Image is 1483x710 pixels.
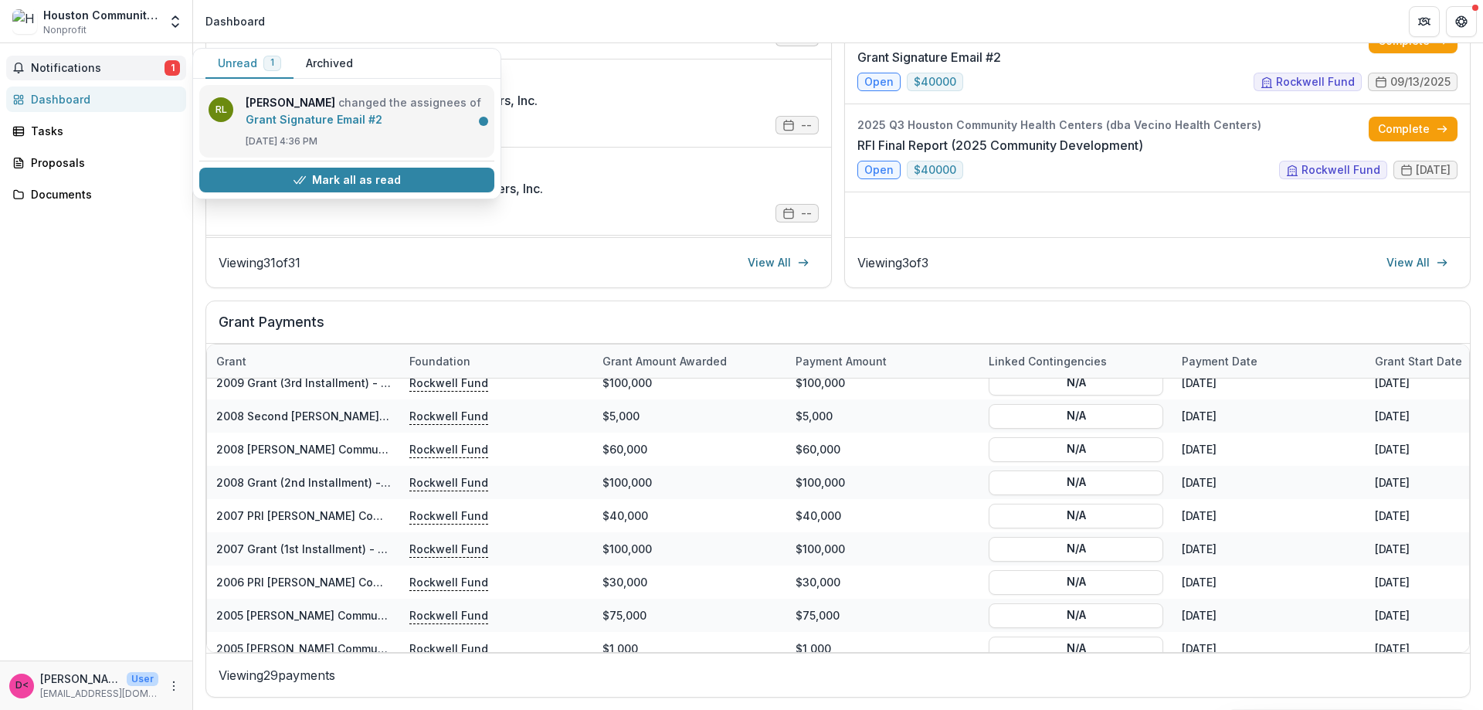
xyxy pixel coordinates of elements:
[199,168,494,192] button: Mark all as read
[786,345,979,378] div: Payment Amount
[216,542,596,555] a: 2007 Grant (1st Installment) - Houston Community Health Centers, Inc.
[216,509,528,522] a: 2007 PRI [PERSON_NAME] Community Health Centers, Inc.
[409,640,488,657] p: Rockwell Fund
[1172,433,1366,466] div: [DATE]
[400,353,480,369] div: Foundation
[409,407,488,424] p: Rockwell Fund
[409,440,488,457] p: Rockwell Fund
[1172,499,1366,532] div: [DATE]
[1172,466,1366,499] div: [DATE]
[593,345,786,378] div: Grant amount awarded
[216,576,528,589] a: 2006 PRI [PERSON_NAME] Community Health Centers, Inc.
[738,250,819,275] a: View All
[31,62,165,75] span: Notifications
[786,353,896,369] div: Payment Amount
[207,345,400,378] div: Grant
[205,49,294,79] button: Unread
[857,253,928,272] p: Viewing 3 of 3
[207,353,256,369] div: Grant
[593,532,786,566] div: $100,000
[786,632,979,665] div: $1,000
[989,470,1163,494] button: N/A
[216,609,507,622] a: 2005 [PERSON_NAME] Community Health Centers, Inc.
[786,566,979,599] div: $30,000
[199,10,271,32] nav: breadcrumb
[216,409,552,423] a: 2008 Second [PERSON_NAME] Community Health Centers, Inc.
[6,182,186,207] a: Documents
[409,540,488,557] p: Rockwell Fund
[31,123,174,139] div: Tasks
[1446,6,1477,37] button: Get Help
[216,642,507,655] a: 2005 [PERSON_NAME] Community Health Centers, Inc.
[857,136,1143,155] a: RFI Final Report (2025 Community Development)
[216,376,599,389] a: 2009 Grant (3rd Installment) - Houston Community Health Centers, Inc.
[1369,117,1458,141] a: Complete
[979,353,1116,369] div: Linked Contingencies
[1172,566,1366,599] div: [DATE]
[1172,353,1267,369] div: Payment date
[270,57,274,68] span: 1
[786,433,979,466] div: $60,000
[1172,345,1366,378] div: Payment date
[165,6,186,37] button: Open entity switcher
[1172,632,1366,665] div: [DATE]
[127,672,158,686] p: User
[219,179,543,198] a: 2009 [PERSON_NAME] Community Health Centers, Inc.
[989,403,1163,428] button: N/A
[593,353,736,369] div: Grant amount awarded
[593,433,786,466] div: $60,000
[409,474,488,491] p: Rockwell Fund
[216,476,602,489] a: 2008 Grant (2nd Installment) - Houston Community Health Centers, Inc.
[15,681,29,691] div: Daniel Montez <communityhealth@vecinohealthcenters.org>
[400,345,593,378] div: Foundation
[40,671,120,687] p: [PERSON_NAME] <[EMAIL_ADDRESS][DOMAIN_NAME]>
[593,632,786,665] div: $1,000
[786,399,979,433] div: $5,000
[6,150,186,175] a: Proposals
[786,466,979,499] div: $100,000
[857,48,1001,66] a: Grant Signature Email #2
[593,466,786,499] div: $100,000
[409,606,488,623] p: Rockwell Fund
[43,23,87,37] span: Nonprofit
[1377,250,1458,275] a: View All
[294,49,365,79] button: Archived
[1172,599,1366,632] div: [DATE]
[219,253,300,272] p: Viewing 31 of 31
[31,186,174,202] div: Documents
[593,566,786,599] div: $30,000
[786,532,979,566] div: $100,000
[31,91,174,107] div: Dashboard
[989,503,1163,528] button: N/A
[219,666,1458,685] p: Viewing 29 payments
[165,677,183,695] button: More
[786,366,979,399] div: $100,000
[1172,399,1366,433] div: [DATE]
[979,345,1172,378] div: Linked Contingencies
[786,499,979,532] div: $40,000
[989,636,1163,661] button: N/A
[6,87,186,112] a: Dashboard
[409,374,488,391] p: Rockwell Fund
[593,399,786,433] div: $5,000
[6,118,186,144] a: Tasks
[989,569,1163,594] button: N/A
[205,13,265,29] div: Dashboard
[593,499,786,532] div: $40,000
[1172,366,1366,399] div: [DATE]
[246,113,382,126] a: Grant Signature Email #2
[1172,532,1366,566] div: [DATE]
[246,94,485,128] p: changed the assignees of
[219,91,538,110] a: 2011 [PERSON_NAME] Community Health Centers, Inc.
[43,7,158,23] div: Houston Community Health Centers, Inc.
[1366,353,1471,369] div: Grant start date
[12,9,37,34] img: Houston Community Health Centers, Inc.
[6,56,186,80] button: Notifications1
[989,603,1163,627] button: N/A
[593,599,786,632] div: $75,000
[40,687,158,701] p: [EMAIL_ADDRESS][DOMAIN_NAME]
